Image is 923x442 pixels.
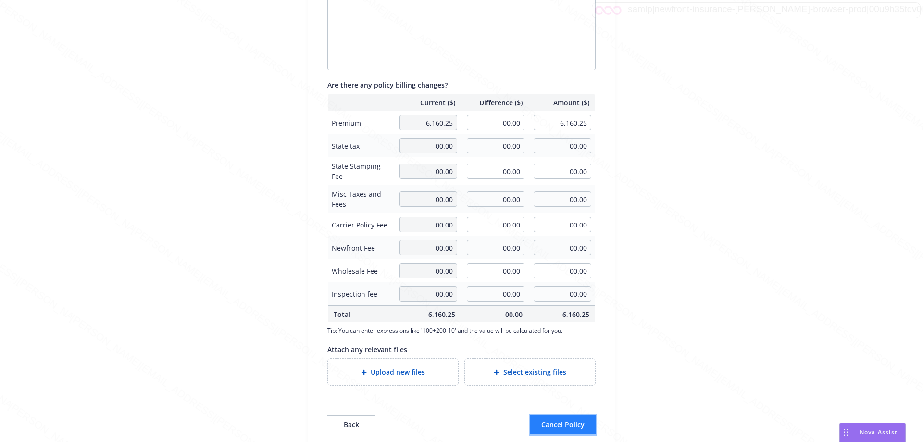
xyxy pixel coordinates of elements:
[467,98,523,108] span: Difference ($)
[534,98,590,108] span: Amount ($)
[860,428,898,436] span: Nova Assist
[332,243,390,253] span: Newfront Fee
[332,220,390,230] span: Carrier Policy Fee
[334,309,388,319] span: Total
[332,118,390,128] span: Premium
[399,98,455,108] span: Current ($)
[534,309,590,319] span: 6,160.25
[327,327,596,335] span: Tip: You can enter expressions like '100+200-10' and the value will be calculated for you.
[327,415,375,434] button: Back
[332,161,390,181] span: State Stamping Fee
[399,309,455,319] span: 6,160.25
[541,420,585,429] span: Cancel Policy
[327,358,459,386] div: Upload new files
[332,141,390,151] span: State tax
[332,189,390,209] span: Misc Taxes and Fees
[371,367,425,377] span: Upload new files
[467,309,523,319] span: 00.00
[839,423,906,442] button: Nova Assist
[503,367,566,377] span: Select existing files
[840,423,852,442] div: Drag to move
[464,358,596,386] div: Select existing files
[332,289,390,299] span: Inspection fee
[530,415,596,434] button: Cancel Policy
[327,345,407,354] span: Attach any relevant files
[332,266,390,276] span: Wholesale Fee
[327,80,448,89] span: Are there any policy billing changes?
[344,420,359,429] span: Back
